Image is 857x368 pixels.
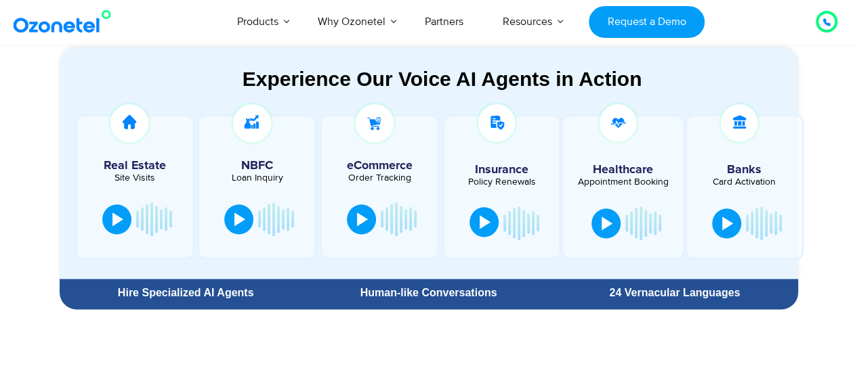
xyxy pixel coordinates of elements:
h5: Healthcare [573,164,673,176]
h5: Insurance [451,164,551,176]
div: Loan Inquiry [206,173,308,183]
div: 24 Vernacular Languages [558,287,791,298]
div: Policy Renewals [451,177,551,187]
h5: Banks [694,164,794,176]
div: Human-like Conversations [312,287,545,298]
div: Experience Our Voice AI Agents in Action [73,67,812,91]
h5: Real Estate [84,160,186,172]
h5: NBFC [206,160,308,172]
div: Site Visits [84,173,186,183]
a: Request a Demo [589,6,705,38]
div: Hire Specialized AI Agents [66,287,306,298]
div: Order Tracking [329,173,430,183]
h5: eCommerce [329,160,430,172]
div: Appointment Booking [573,177,673,187]
div: Card Activation [694,177,794,187]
